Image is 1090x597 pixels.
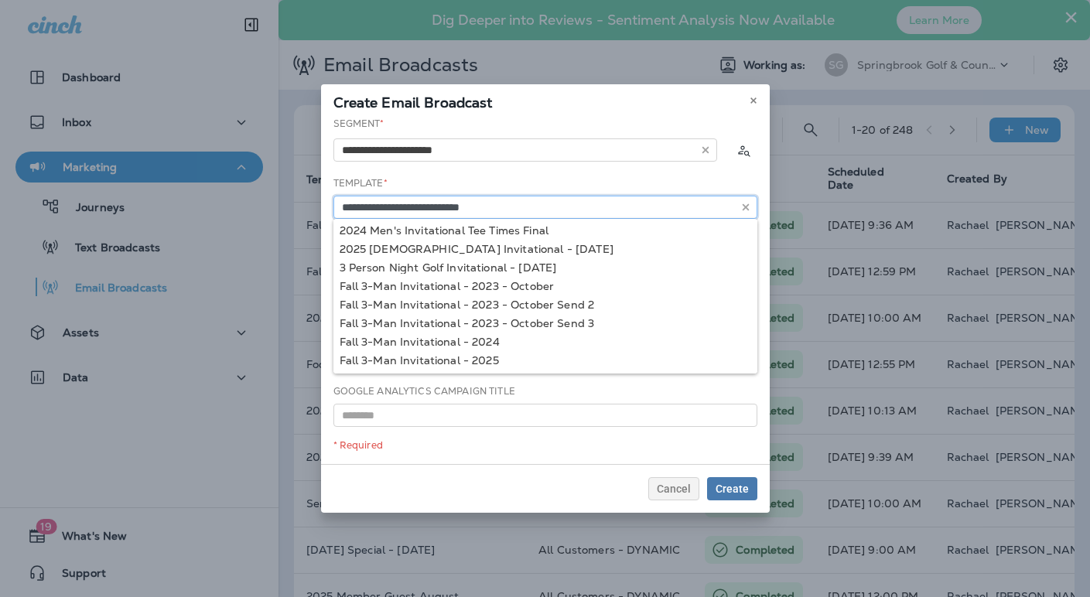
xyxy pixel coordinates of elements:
[333,118,384,130] label: Segment
[340,354,751,367] div: Fall 3-Man Invitational - 2025
[340,224,751,237] div: 2024 Men's Invitational Tee Times Final
[648,477,699,500] button: Cancel
[716,483,749,494] span: Create
[657,483,691,494] span: Cancel
[340,298,751,311] div: Fall 3-Man Invitational - 2023 - October Send 2
[340,373,751,385] div: [DEMOGRAPHIC_DATA] Invitational Information - 2023- Sept
[340,336,751,348] div: Fall 3-Man Invitational - 2024
[340,243,751,255] div: 2025 [DEMOGRAPHIC_DATA] Invitational - [DATE]
[333,439,757,452] div: * Required
[340,261,751,274] div: 3 Person Night Golf Invitational - [DATE]
[333,385,515,397] label: Google Analytics Campaign Title
[707,477,757,500] button: Create
[730,136,757,164] button: Calculate the estimated number of emails to be sent based on selected segment. (This could take a...
[340,280,751,292] div: Fall 3-Man Invitational - 2023 - October
[340,317,751,329] div: Fall 3-Man Invitational - 2023 - October Send 3
[321,84,770,117] div: Create Email Broadcast
[333,177,388,189] label: Template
